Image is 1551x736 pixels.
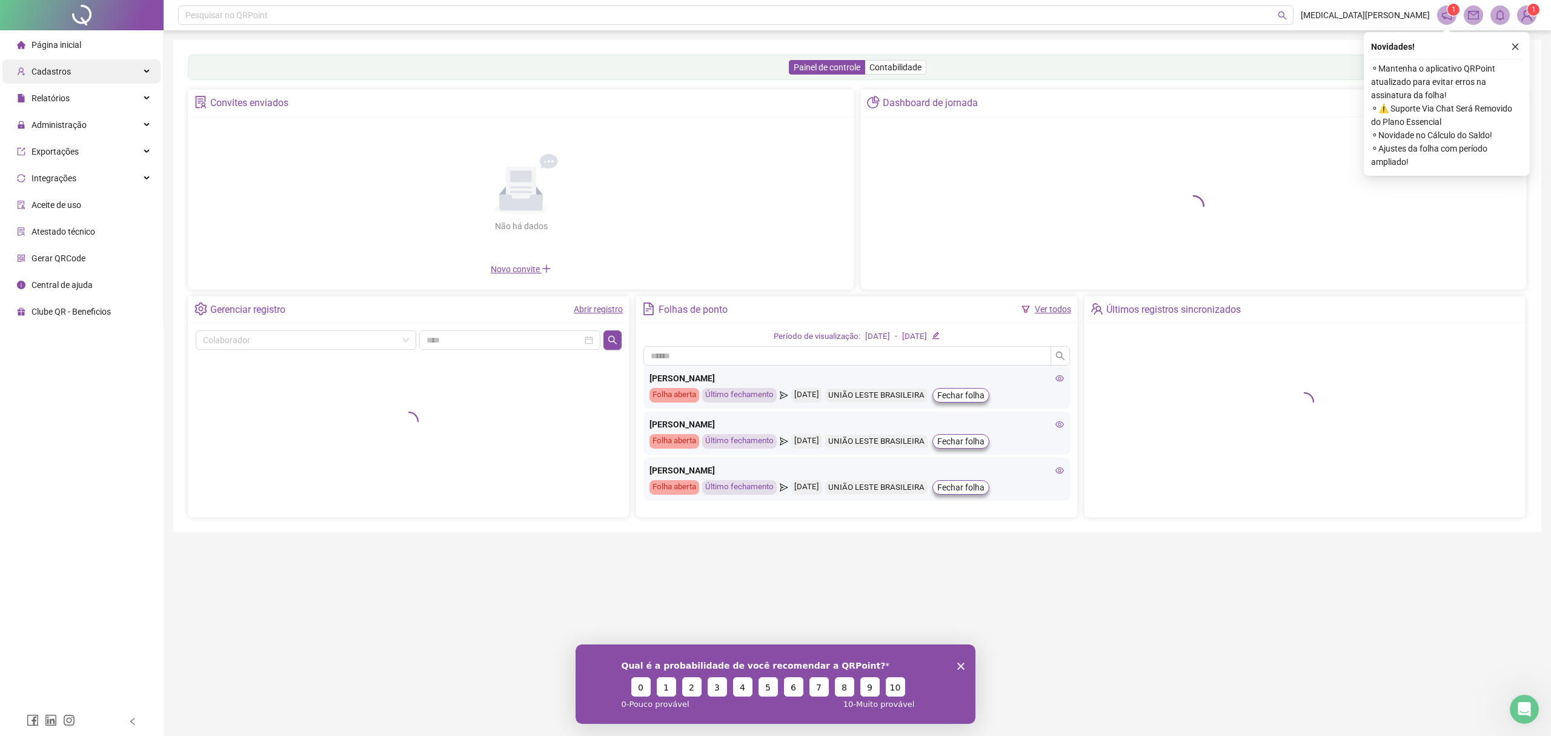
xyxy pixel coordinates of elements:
[649,480,699,495] div: Folha aberta
[17,67,25,76] span: user-add
[1371,142,1523,169] span: ⚬ Ajustes da folha com período ampliado!
[491,264,551,274] span: Novo convite
[210,93,288,113] div: Convites enviados
[210,299,285,320] div: Gerenciar registro
[17,121,25,129] span: lock
[1511,42,1519,51] span: close
[17,227,25,236] span: solution
[791,388,822,403] div: [DATE]
[17,281,25,289] span: info-circle
[1301,8,1430,22] span: [MEDICAL_DATA][PERSON_NAME]
[1091,303,1103,315] span: team
[659,299,728,320] div: Folhas de ponto
[1055,420,1064,429] span: eye
[1183,195,1204,217] span: loading
[825,389,928,403] div: UNIÃO LESTE BRASILEIRA
[649,372,1063,385] div: [PERSON_NAME]
[1371,40,1415,53] span: Novidades !
[883,93,978,113] div: Dashboard de jornada
[780,434,788,449] span: send
[17,201,25,209] span: audit
[649,388,699,403] div: Folha aberta
[1532,5,1536,14] span: 1
[1510,695,1539,724] iframe: Intercom live chat
[937,435,985,448] span: Fechar folha
[791,480,822,495] div: [DATE]
[32,120,87,130] span: Administração
[1518,6,1536,24] img: 90550
[576,644,975,724] iframe: Pesquisa da QRPoint
[32,40,81,50] span: Página inicial
[902,330,927,343] div: [DATE]
[702,480,777,495] div: Último fechamento
[1468,10,1479,21] span: mail
[649,418,1063,431] div: [PERSON_NAME]
[649,434,699,449] div: Folha aberta
[865,330,890,343] div: [DATE]
[574,304,623,314] a: Abrir registro
[702,388,777,403] div: Último fechamento
[932,480,989,495] button: Fechar folha
[32,200,81,210] span: Aceite de uso
[1371,102,1523,129] span: ⚬ ⚠️ Suporte Via Chat Será Removido do Plano Essencial
[1106,299,1241,320] div: Últimos registros sincronizados
[794,62,860,72] span: Painel de controle
[649,464,1063,477] div: [PERSON_NAME]
[932,434,989,449] button: Fechar folha
[27,714,39,726] span: facebook
[1527,4,1539,16] sup: Atualize o seu contato no menu Meus Dados
[1371,62,1523,102] span: ⚬ Mantenha o aplicativo QRPoint atualizado para evitar erros na assinatura da folha!
[17,147,25,156] span: export
[32,227,95,236] span: Atestado técnico
[32,67,71,76] span: Cadastros
[867,96,880,109] span: pie-chart
[1452,5,1456,14] span: 1
[608,335,617,345] span: search
[17,174,25,182] span: sync
[164,694,1551,736] footer: QRPoint © 2025 - 2.90.5 -
[17,94,25,102] span: file
[1055,351,1065,361] span: search
[932,332,940,340] span: edit
[937,389,985,402] span: Fechar folha
[1055,466,1064,475] span: eye
[32,280,93,290] span: Central de ajuda
[825,435,928,449] div: UNIÃO LESTE BRASILEIRA
[1295,392,1314,412] span: loading
[17,307,25,316] span: gift
[937,481,985,494] span: Fechar folha
[1371,129,1523,142] span: ⚬ Novidade no Cálculo do Saldo!
[194,303,207,315] span: setting
[542,264,551,273] span: plus
[194,96,207,109] span: solution
[825,481,928,495] div: UNIÃO LESTE BRASILEIRA
[774,330,860,343] div: Período de visualização:
[1055,374,1064,383] span: eye
[895,330,897,343] div: -
[702,434,777,449] div: Último fechamento
[32,173,76,183] span: Integrações
[932,388,989,403] button: Fechar folha
[1278,11,1287,20] span: search
[17,254,25,263] span: qrcode
[63,714,75,726] span: instagram
[1441,10,1452,21] span: notification
[642,303,655,315] span: file-text
[1021,305,1030,313] span: filter
[45,714,57,726] span: linkedin
[465,219,577,233] div: Não há dados
[869,62,922,72] span: Contabilidade
[32,307,111,316] span: Clube QR - Beneficios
